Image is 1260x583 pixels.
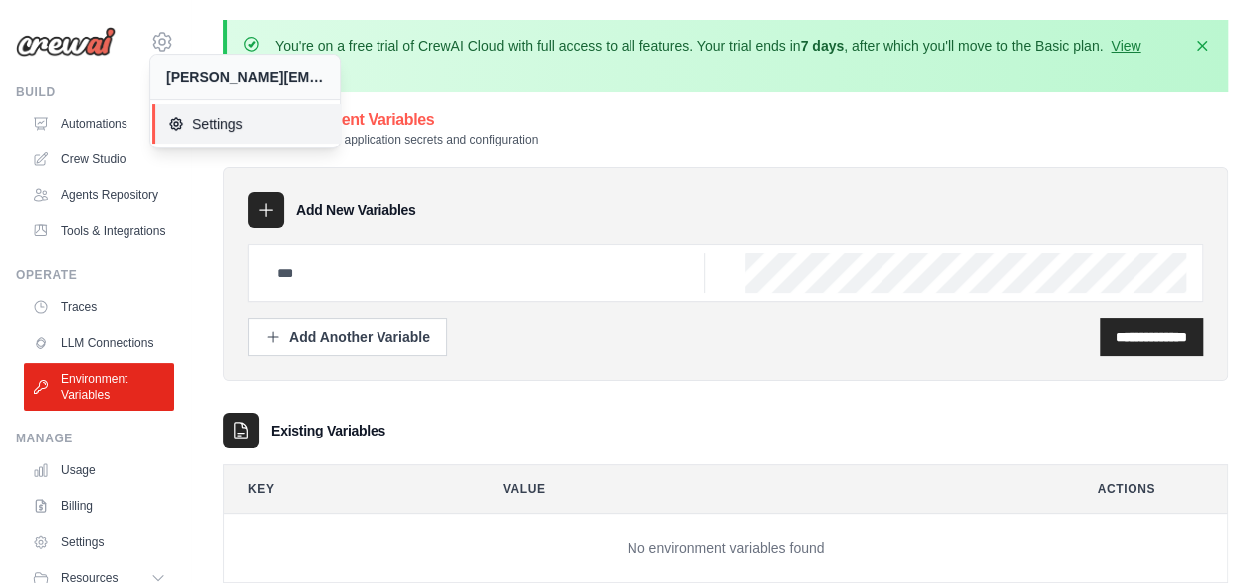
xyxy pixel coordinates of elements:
[271,108,538,132] h2: Environment Variables
[24,108,174,140] a: Automations
[24,144,174,175] a: Crew Studio
[152,104,342,144] a: Settings
[16,84,174,100] div: Build
[24,179,174,211] a: Agents Repository
[265,327,430,347] div: Add Another Variable
[800,38,844,54] strong: 7 days
[224,514,1227,583] td: No environment variables found
[248,318,447,356] button: Add Another Variable
[271,421,385,440] h3: Existing Variables
[24,526,174,558] a: Settings
[166,67,324,87] div: [PERSON_NAME][EMAIL_ADDRESS][DOMAIN_NAME]
[16,267,174,283] div: Operate
[24,363,174,411] a: Environment Variables
[271,132,538,147] p: Manage your application secrets and configuration
[275,36,1180,76] p: You're on a free trial of CrewAI Cloud with full access to all features. Your trial ends in , aft...
[24,215,174,247] a: Tools & Integrations
[479,465,1058,513] th: Value
[24,454,174,486] a: Usage
[24,490,174,522] a: Billing
[1074,465,1228,513] th: Actions
[168,114,326,134] span: Settings
[296,200,416,220] h3: Add New Variables
[24,327,174,359] a: LLM Connections
[224,465,463,513] th: Key
[16,431,174,446] div: Manage
[24,291,174,323] a: Traces
[16,27,116,57] img: Logo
